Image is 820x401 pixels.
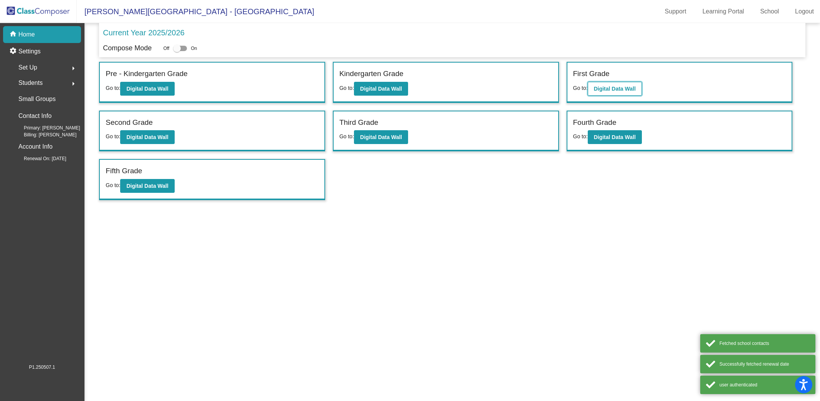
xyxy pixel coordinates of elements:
b: Digital Data Wall [594,86,636,92]
b: Digital Data Wall [360,86,402,92]
b: Digital Data Wall [126,134,168,140]
label: Fifth Grade [106,166,142,177]
div: user authenticated [719,381,810,388]
span: On [191,45,197,52]
label: Fourth Grade [573,117,617,128]
b: Digital Data Wall [594,134,636,140]
b: Digital Data Wall [360,134,402,140]
span: Go to: [573,85,588,91]
span: Go to: [106,182,120,188]
p: Small Groups [18,94,56,104]
span: Go to: [339,133,354,139]
button: Digital Data Wall [120,179,174,193]
p: Home [18,30,35,39]
p: Current Year 2025/2026 [103,27,184,38]
button: Digital Data Wall [120,82,174,96]
label: Pre - Kindergarten Grade [106,68,187,80]
span: Renewal On: [DATE] [12,155,66,162]
label: Kindergarten Grade [339,68,403,80]
span: Off [163,45,169,52]
div: Fetched school contacts [719,340,810,347]
button: Digital Data Wall [120,130,174,144]
label: Second Grade [106,117,153,128]
p: Compose Mode [103,43,152,53]
a: School [754,5,785,18]
span: [PERSON_NAME][GEOGRAPHIC_DATA] - [GEOGRAPHIC_DATA] [77,5,314,18]
span: Go to: [573,133,588,139]
label: Third Grade [339,117,378,128]
span: Go to: [106,85,120,91]
span: Billing: [PERSON_NAME] [12,131,76,138]
a: Learning Portal [696,5,751,18]
a: Support [659,5,693,18]
button: Digital Data Wall [354,82,408,96]
label: First Grade [573,68,610,80]
div: Successfully fetched renewal date [719,361,810,368]
b: Digital Data Wall [126,86,168,92]
span: Students [18,78,43,88]
p: Contact Info [18,111,51,121]
mat-icon: arrow_right [69,79,78,88]
mat-icon: home [9,30,18,39]
span: Go to: [106,133,120,139]
p: Account Info [18,141,53,152]
mat-icon: settings [9,47,18,56]
p: Settings [18,47,41,56]
span: Primary: [PERSON_NAME] [12,124,80,131]
button: Digital Data Wall [354,130,408,144]
a: Logout [789,5,820,18]
mat-icon: arrow_right [69,64,78,73]
button: Digital Data Wall [588,130,642,144]
span: Set Up [18,62,37,73]
b: Digital Data Wall [126,183,168,189]
span: Go to: [339,85,354,91]
button: Digital Data Wall [588,82,642,96]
